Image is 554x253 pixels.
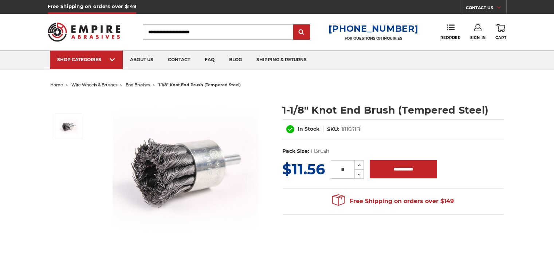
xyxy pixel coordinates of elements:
[113,95,258,241] img: Knotted End Brush
[341,126,360,133] dd: 181031B
[282,103,504,117] h1: 1-1/8" Knot End Brush (Tempered Steel)
[332,194,454,209] span: Free Shipping on orders over $149
[282,160,325,178] span: $11.56
[495,35,506,40] span: Cart
[282,147,309,155] dt: Pack Size:
[57,57,115,62] div: SHOP CATEGORIES
[158,82,241,87] span: 1-1/8" knot end brush (tempered steel)
[466,4,506,14] a: CONTACT US
[222,51,249,69] a: blog
[440,24,460,40] a: Reorder
[161,51,197,69] a: contact
[197,51,222,69] a: faq
[126,82,150,87] a: end brushes
[327,126,339,133] dt: SKU:
[60,117,78,135] img: Knotted End Brush
[294,25,309,40] input: Submit
[48,18,121,46] img: Empire Abrasives
[440,35,460,40] span: Reorder
[470,35,486,40] span: Sign In
[123,51,161,69] a: about us
[50,82,63,87] a: home
[329,36,418,41] p: FOR QUESTIONS OR INQUIRIES
[329,23,418,34] a: [PHONE_NUMBER]
[249,51,314,69] a: shipping & returns
[298,126,319,132] span: In Stock
[311,147,329,155] dd: 1 Brush
[495,24,506,40] a: Cart
[71,82,117,87] a: wire wheels & brushes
